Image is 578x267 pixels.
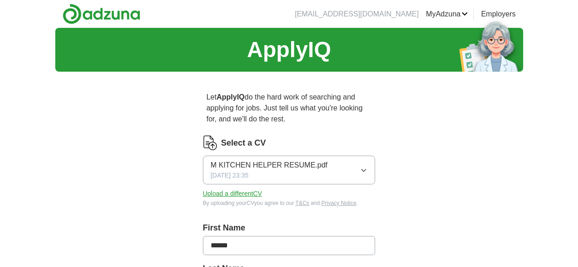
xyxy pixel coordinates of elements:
[211,160,328,171] span: M KITCHEN HELPER RESUME.pdf
[321,200,356,206] a: Privacy Notice
[203,136,217,150] img: CV Icon
[296,200,309,206] a: T&Cs
[247,33,331,66] h1: ApplyIQ
[217,93,244,101] strong: ApplyIQ
[203,222,376,234] label: First Name
[481,9,516,20] a: Employers
[203,199,376,207] div: By uploading your CV you agree to our and .
[203,189,262,199] button: Upload a differentCV
[203,156,376,184] button: M KITCHEN HELPER RESUME.pdf[DATE] 23:35
[203,88,376,128] p: Let do the hard work of searching and applying for jobs. Just tell us what you're looking for, an...
[426,9,468,20] a: MyAdzuna
[211,171,249,180] span: [DATE] 23:35
[63,4,140,24] img: Adzuna logo
[221,137,266,149] label: Select a CV
[295,9,419,20] li: [EMAIL_ADDRESS][DOMAIN_NAME]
